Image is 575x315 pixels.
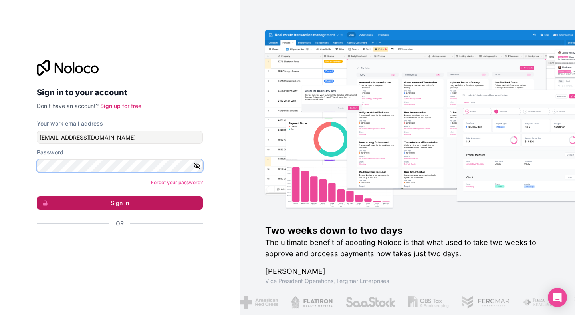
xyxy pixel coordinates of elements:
[100,102,141,109] a: Sign up for free
[37,102,99,109] span: Don't have an account?
[37,196,203,210] button: Sign in
[116,219,124,227] span: Or
[265,266,549,277] h1: [PERSON_NAME]
[345,296,395,309] img: /assets/saastock-C6Zbiodz.png
[37,148,63,156] label: Password
[291,296,333,309] img: /assets/flatiron-C8eUkumj.png
[37,85,203,100] h2: Sign in to your account
[151,179,203,185] a: Forgot your password?
[265,237,549,259] h2: The ultimate benefit of adopting Noloco is that what used to take two weeks to approve and proces...
[37,159,203,172] input: Password
[548,288,567,307] div: Open Intercom Messenger
[461,296,510,309] img: /assets/fergmar-CudnrXN5.png
[265,277,549,285] h1: Vice President Operations , Fergmar Enterprises
[33,236,200,254] iframe: Sign in with Google Button
[240,296,278,309] img: /assets/american-red-cross-BAupjrZR.png
[37,131,203,144] input: Email address
[408,296,449,309] img: /assets/gbstax-C-GtDUiK.png
[37,120,103,128] label: Your work email address
[265,224,549,237] h1: Two weeks down to two days
[523,296,560,309] img: /assets/fiera-fwj2N5v4.png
